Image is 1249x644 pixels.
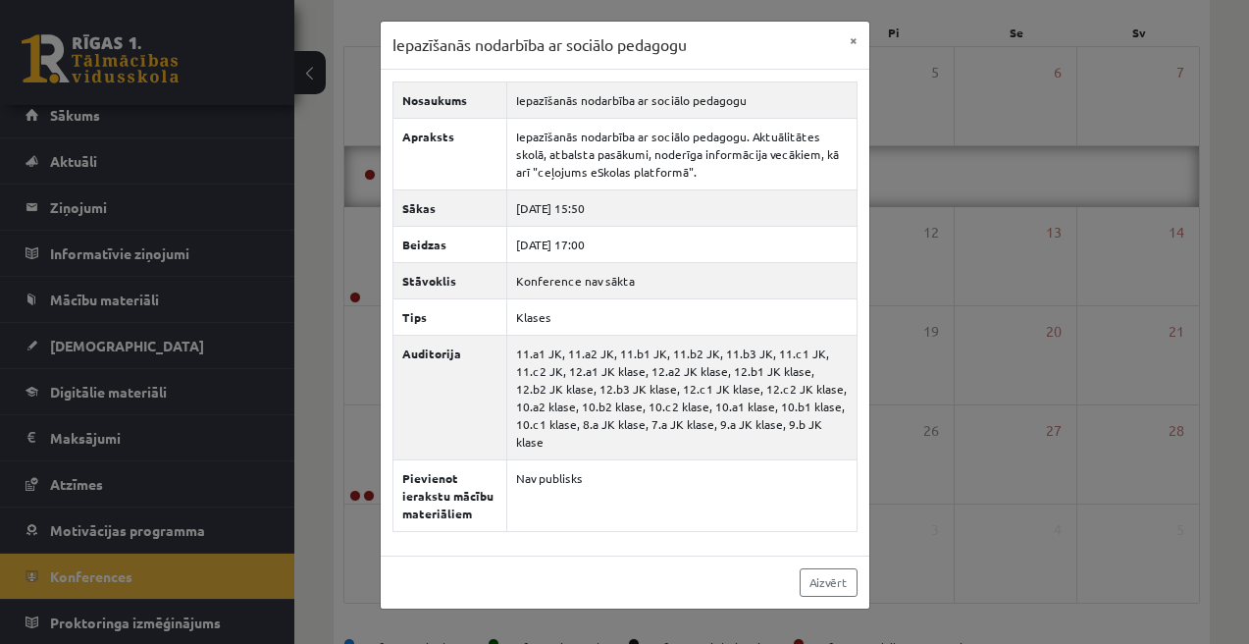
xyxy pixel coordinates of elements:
[838,22,869,59] button: ×
[392,335,506,459] th: Auditorija
[506,262,857,298] td: Konference nav sākta
[506,298,857,335] td: Klases
[392,262,506,298] th: Stāvoklis
[506,226,857,262] td: [DATE] 17:00
[800,568,858,597] a: Aizvērt
[392,33,687,57] h3: Iepazīšanās nodarbība ar sociālo pedagogu
[506,335,857,459] td: 11.a1 JK, 11.a2 JK, 11.b1 JK, 11.b2 JK, 11.b3 JK, 11.c1 JK, 11.c2 JK, 12.a1 JK klase, 12.a2 JK kl...
[392,189,506,226] th: Sākas
[506,459,857,531] td: Nav publisks
[392,118,506,189] th: Apraksts
[392,298,506,335] th: Tips
[506,189,857,226] td: [DATE] 15:50
[506,81,857,118] td: Iepazīšanās nodarbība ar sociālo pedagogu
[392,226,506,262] th: Beidzas
[392,81,506,118] th: Nosaukums
[392,459,506,531] th: Pievienot ierakstu mācību materiāliem
[506,118,857,189] td: Iepazīšanās nodarbība ar sociālo pedagogu. Aktuālitātes skolā, atbalsta pasākumi, noderīga inform...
